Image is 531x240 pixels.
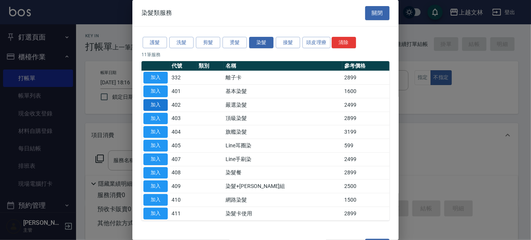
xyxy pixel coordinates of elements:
td: 離子卡 [224,71,342,85]
button: 加入 [143,99,168,111]
td: 2499 [342,152,390,166]
td: 網路染髮 [224,193,342,207]
button: 加入 [143,208,168,219]
button: 加入 [143,140,168,152]
th: 名稱 [224,61,342,71]
button: 洗髮 [169,37,194,49]
td: 2899 [342,71,390,85]
td: Line手刷染 [224,152,342,166]
td: 410 [170,193,197,207]
td: 旗艦染髮 [224,125,342,139]
td: 404 [170,125,197,139]
td: 405 [170,139,197,153]
button: 加入 [143,153,168,165]
td: Line耳圈染 [224,139,342,153]
th: 參考價格 [342,61,390,71]
td: 401 [170,85,197,98]
td: 3199 [342,125,390,139]
td: 599 [342,139,390,153]
td: 嚴選染髮 [224,98,342,112]
button: 加入 [143,180,168,192]
td: 染髮卡使用 [224,207,342,220]
button: 燙髮 [223,37,247,49]
button: 接髮 [276,37,300,49]
button: 染髮 [249,37,273,49]
button: 加入 [143,167,168,179]
td: 407 [170,152,197,166]
button: 加入 [143,85,168,97]
button: 護髮 [143,37,167,49]
td: 2500 [342,180,390,193]
td: 409 [170,180,197,193]
p: 11 筆服務 [141,51,390,58]
button: 加入 [143,194,168,206]
td: 402 [170,98,197,112]
button: 加入 [143,113,168,125]
td: 2899 [342,112,390,125]
td: 2899 [342,166,390,180]
button: 頭皮理療 [302,37,331,49]
td: 基本染髮 [224,85,342,98]
td: 332 [170,71,197,85]
td: 染髮+[PERSON_NAME]組 [224,180,342,193]
td: 2899 [342,207,390,220]
button: 清除 [332,37,356,49]
button: 剪髮 [196,37,220,49]
th: 代號 [170,61,197,71]
button: 關閉 [365,6,390,20]
td: 1600 [342,85,390,98]
button: 加入 [143,126,168,138]
td: 2499 [342,98,390,112]
td: 染髮餐 [224,166,342,180]
td: 408 [170,166,197,180]
th: 類別 [197,61,224,71]
td: 頂級染髮 [224,112,342,125]
td: 1500 [342,193,390,207]
button: 加入 [143,72,168,84]
td: 403 [170,112,197,125]
span: 染髮類服務 [141,9,172,17]
td: 411 [170,207,197,220]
